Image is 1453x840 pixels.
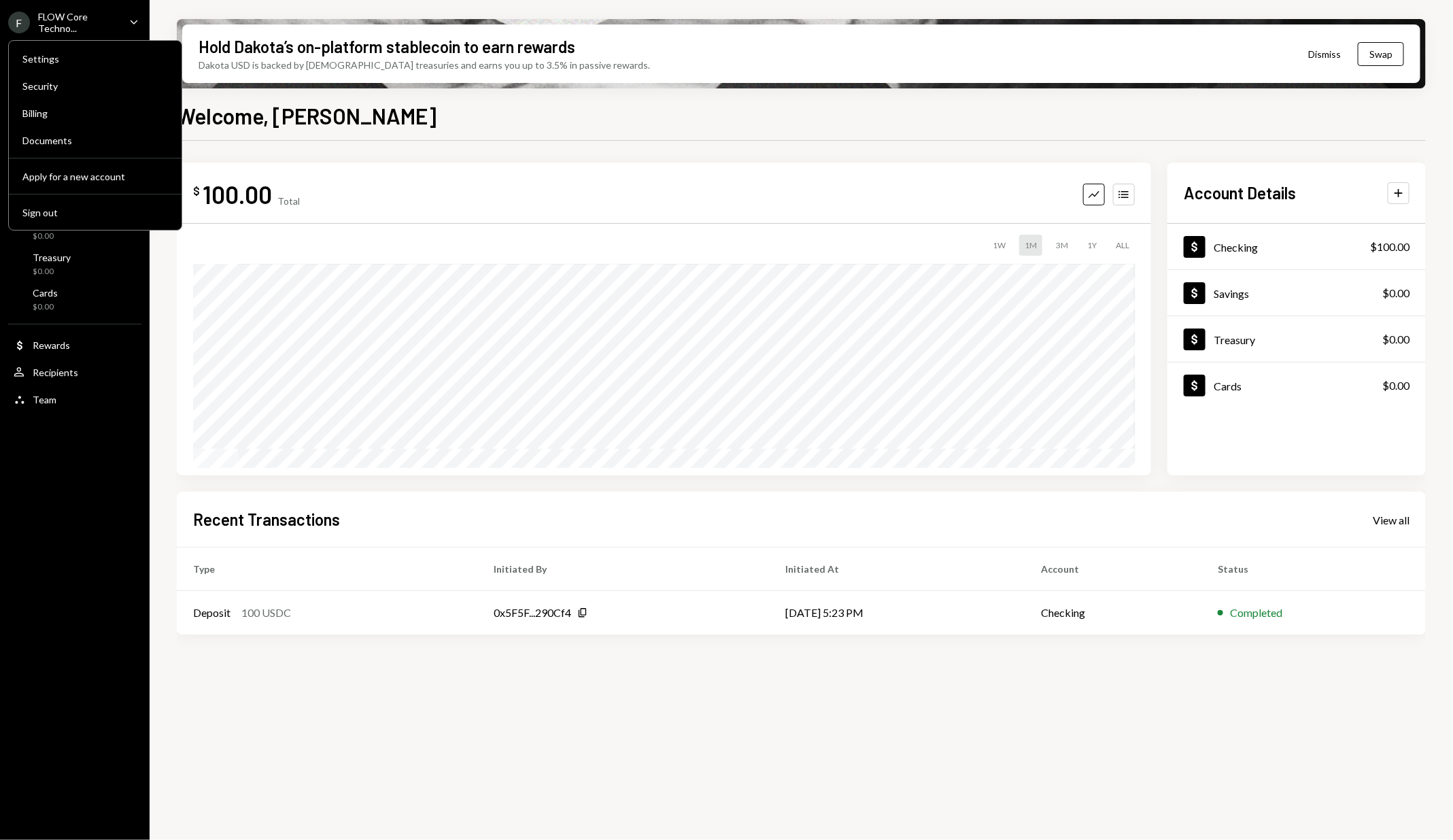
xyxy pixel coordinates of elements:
[1167,363,1426,408] a: Cards$0.00
[1050,235,1074,256] div: 3M
[193,605,230,621] div: Deposit
[1167,316,1426,362] a: Treasury$0.00
[33,339,70,351] div: Rewards
[1167,270,1426,316] a: Savings$0.00
[8,333,141,357] a: Rewards
[1184,182,1296,204] h2: Account Details
[1358,42,1404,66] button: Swap
[203,179,272,209] div: 100.00
[22,107,168,119] div: Billing
[241,605,291,621] div: 100 USDC
[1167,224,1426,269] a: Checking$100.00
[1373,514,1409,527] div: View all
[14,101,176,125] a: Billing
[1382,331,1409,348] div: $0.00
[8,283,141,316] a: Cards$0.00
[1382,285,1409,301] div: $0.00
[1373,512,1409,527] a: View all
[1214,287,1249,300] div: Savings
[193,184,200,198] div: $
[1214,333,1255,346] div: Treasury
[33,252,71,263] div: Treasury
[1230,605,1282,621] div: Completed
[1291,38,1358,70] button: Dismiss
[494,605,572,621] div: 0x5F5F...290Cf4
[33,301,58,313] div: $0.00
[1019,235,1042,256] div: 1M
[22,135,168,146] div: Documents
[33,394,56,405] div: Team
[22,53,168,65] div: Settings
[8,12,30,33] div: F
[8,360,141,384] a: Recipients
[14,46,176,71] a: Settings
[38,11,118,34] div: FLOW Core Techno...
[1201,548,1426,591] th: Status
[33,231,65,242] div: $0.00
[987,235,1011,256] div: 1W
[33,287,58,299] div: Cards
[22,207,168,218] div: Sign out
[8,248,141,280] a: Treasury$0.00
[33,367,78,378] div: Recipients
[277,195,300,207] div: Total
[1025,591,1201,635] td: Checking
[14,128,176,152] a: Documents
[14,165,176,189] button: Apply for a new account
[177,102,437,129] h1: Welcome, [PERSON_NAME]
[1370,239,1409,255] div: $100.00
[199,58,650,72] div: Dakota USD is backed by [DEMOGRAPHIC_DATA] treasuries and earns you up to 3.5% in passive rewards.
[33,266,71,278] div: $0.00
[14,201,176,225] button: Sign out
[1382,377,1409,394] div: $0.00
[193,508,340,531] h2: Recent Transactions
[22,80,168,92] div: Security
[14,73,176,98] a: Security
[22,171,168,182] div: Apply for a new account
[1025,548,1201,591] th: Account
[1110,235,1135,256] div: ALL
[769,548,1025,591] th: Initiated At
[199,35,575,58] div: Hold Dakota’s on-platform stablecoin to earn rewards
[1214,241,1258,254] div: Checking
[769,591,1025,635] td: [DATE] 5:23 PM
[1082,235,1102,256] div: 1Y
[478,548,770,591] th: Initiated By
[8,387,141,411] a: Team
[1214,380,1242,392] div: Cards
[177,548,478,591] th: Type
